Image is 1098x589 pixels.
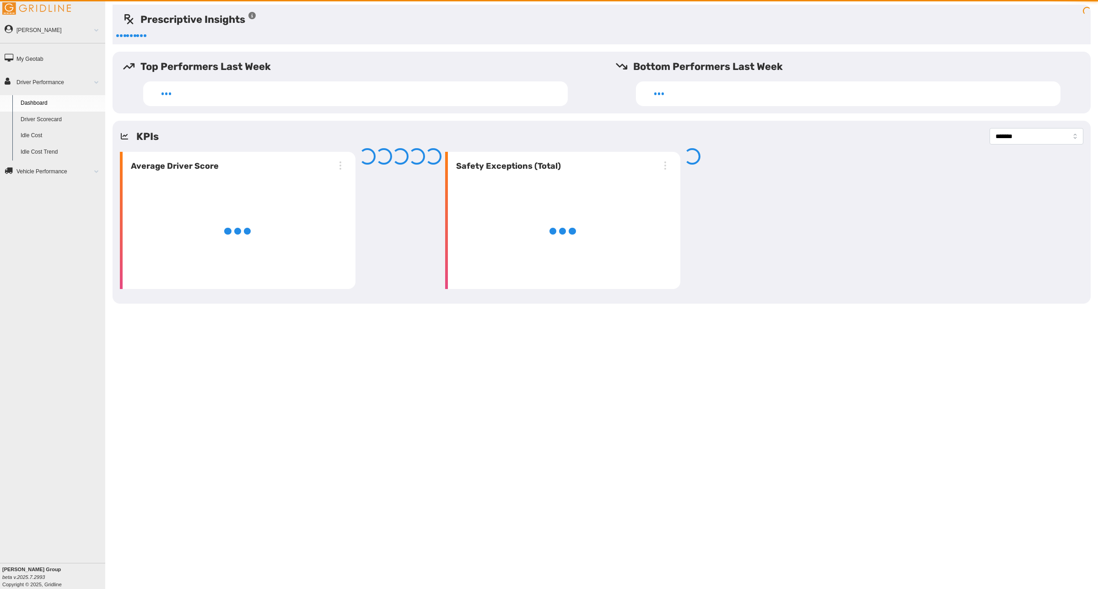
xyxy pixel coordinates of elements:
[123,12,257,27] h5: Prescriptive Insights
[2,567,61,572] b: [PERSON_NAME] Group
[16,112,105,128] a: Driver Scorecard
[2,574,45,580] i: beta v.2025.7.2993
[452,160,561,172] h6: Safety Exceptions (Total)
[615,59,1091,74] h5: Bottom Performers Last Week
[2,2,71,15] img: Gridline
[16,128,105,144] a: Idle Cost
[127,160,219,172] h6: Average Driver Score
[2,566,105,588] div: Copyright © 2025, Gridline
[16,144,105,161] a: Idle Cost Trend
[123,59,598,74] h5: Top Performers Last Week
[136,129,159,144] h5: KPIs
[16,95,105,112] a: Dashboard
